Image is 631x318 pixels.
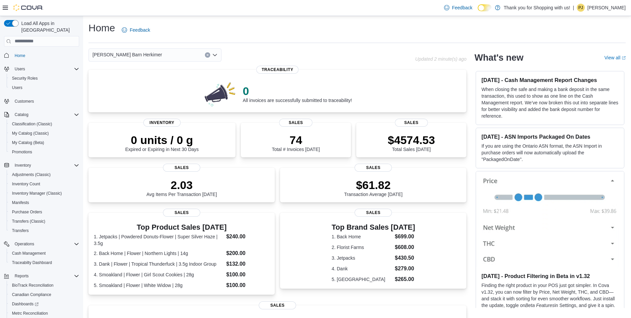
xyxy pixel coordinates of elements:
[395,233,415,241] dd: $699.00
[9,291,54,299] a: Canadian Compliance
[7,249,82,258] button: Cash Management
[452,4,472,11] span: Feedback
[481,133,619,140] h3: [DATE] - ASN Imports Packaged On Dates
[9,227,79,235] span: Transfers
[12,292,51,297] span: Canadian Compliance
[12,172,51,177] span: Adjustments (Classic)
[577,4,585,12] div: Pushyan Jhaveri
[9,171,79,179] span: Adjustments (Classic)
[9,120,55,128] a: Classification (Classic)
[13,4,43,11] img: Cova
[1,96,82,106] button: Customers
[12,131,49,136] span: My Catalog (Classic)
[9,259,79,267] span: Traceabilty Dashboard
[9,180,79,188] span: Inventory Count
[388,133,435,147] p: $4574.53
[143,119,181,127] span: Inventory
[474,52,523,63] h2: What's new
[12,251,46,256] span: Cash Management
[344,178,403,192] p: $61.82
[88,21,115,35] h1: Home
[9,249,48,257] a: Cash Management
[415,56,466,62] p: Updated 2 minute(s) ago
[355,209,392,217] span: Sales
[395,243,415,251] dd: $608.00
[578,4,583,12] span: PJ
[1,271,82,281] button: Reports
[7,119,82,129] button: Classification (Classic)
[7,226,82,235] button: Transfers
[9,129,79,137] span: My Catalog (Classic)
[9,208,45,216] a: Purchase Orders
[7,170,82,179] button: Adjustments (Classic)
[9,129,52,137] a: My Catalog (Classic)
[395,254,415,262] dd: $430.50
[94,261,224,267] dt: 3. Dank | Flower | Tropical Thunderfuck | 3.5g Indoor Group
[9,208,79,216] span: Purchase Orders
[15,112,28,117] span: Catalog
[125,133,199,147] p: 0 units / 0 g
[12,283,54,288] span: BioTrack Reconciliation
[94,282,224,289] dt: 5. Smoakland | Flower | White Widow | 28g
[7,299,82,309] a: Dashboards
[272,133,320,147] p: 74
[7,83,82,92] button: Users
[12,85,22,90] span: Users
[395,119,428,127] span: Sales
[7,74,82,83] button: Security Roles
[7,217,82,226] button: Transfers (Classic)
[243,84,352,103] div: All invoices are successfully submitted to traceability!
[332,223,415,231] h3: Top Brand Sales [DATE]
[7,290,82,299] button: Canadian Compliance
[212,52,218,58] button: Open list of options
[125,133,199,152] div: Expired or Expiring in Next 30 Days
[12,51,79,60] span: Home
[9,291,79,299] span: Canadian Compliance
[7,207,82,217] button: Purchase Orders
[12,219,45,224] span: Transfers (Classic)
[12,52,28,60] a: Home
[15,53,25,58] span: Home
[12,301,39,307] span: Dashboards
[15,241,34,247] span: Operations
[12,240,79,248] span: Operations
[12,65,28,73] button: Users
[9,189,65,197] a: Inventory Manager (Classic)
[12,209,42,215] span: Purchase Orders
[332,276,392,283] dt: 5. [GEOGRAPHIC_DATA]
[119,23,153,37] a: Feedback
[9,281,79,289] span: BioTrack Reconciliation
[332,265,392,272] dt: 4. Dank
[388,133,435,152] div: Total Sales [DATE]
[243,84,352,98] p: 0
[1,51,82,60] button: Home
[12,111,31,119] button: Catalog
[12,65,79,73] span: Users
[9,309,79,317] span: Metrc Reconciliation
[9,227,31,235] a: Transfers
[9,309,51,317] a: Metrc Reconciliation
[94,250,224,257] dt: 2. Back Home | Flower | Northern Lights | 14g
[12,161,34,169] button: Inventory
[7,138,82,147] button: My Catalog (Beta)
[272,133,320,152] div: Total # Invoices [DATE]
[12,76,38,81] span: Security Roles
[9,84,79,92] span: Users
[9,171,53,179] a: Adjustments (Classic)
[481,77,619,83] h3: [DATE] - Cash Management Report Changes
[12,260,52,265] span: Traceabilty Dashboard
[12,161,79,169] span: Inventory
[9,120,79,128] span: Classification (Classic)
[504,4,570,12] p: Thank you for Shopping with us!
[12,97,37,105] a: Customers
[573,4,574,12] p: |
[9,74,40,82] a: Security Roles
[15,66,25,72] span: Users
[7,309,82,318] button: Metrc Reconciliation
[9,139,79,147] span: My Catalog (Beta)
[12,311,48,316] span: Metrc Reconciliation
[12,181,40,187] span: Inventory Count
[1,110,82,119] button: Catalog
[146,178,217,197] div: Avg Items Per Transaction [DATE]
